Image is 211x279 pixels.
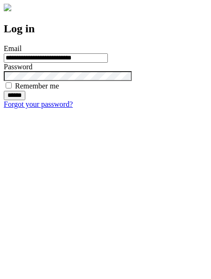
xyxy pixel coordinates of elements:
[15,82,59,90] label: Remember me
[4,22,207,35] h2: Log in
[4,63,32,71] label: Password
[4,4,11,11] img: logo-4e3dc11c47720685a147b03b5a06dd966a58ff35d612b21f08c02c0306f2b779.png
[4,100,73,108] a: Forgot your password?
[4,44,22,52] label: Email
